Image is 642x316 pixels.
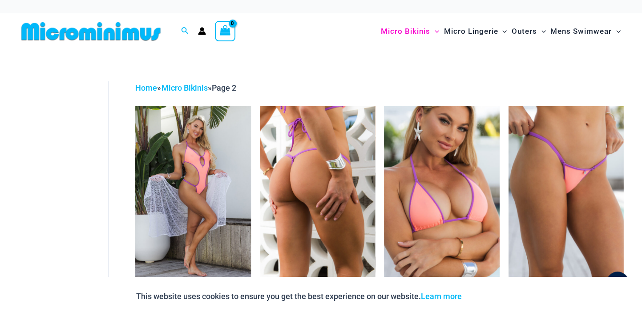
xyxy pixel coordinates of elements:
[198,27,206,35] a: Account icon link
[381,20,430,43] span: Micro Bikinis
[18,21,164,41] img: MM SHOP LOGO FLAT
[498,20,507,43] span: Menu Toggle
[441,18,509,45] a: Micro LingerieMenu ToggleMenu Toggle
[468,286,506,307] button: Accept
[181,26,189,37] a: Search icon link
[211,83,236,92] span: Page 2
[509,18,548,45] a: OutersMenu ToggleMenu Toggle
[215,21,235,41] a: View Shopping Cart, empty
[135,106,250,279] a: Wild Card Neon Bliss 312 Top 01Wild Card Neon Bliss 819 One Piece St Martin 5996 Sarong 04Wild Ca...
[161,83,207,92] a: Micro Bikinis
[550,20,612,43] span: Mens Swimwear
[135,106,250,279] img: Wild Card Neon Bliss 312 Top 01
[512,20,537,43] span: Outers
[377,16,624,46] nav: Site Navigation
[537,20,546,43] span: Menu Toggle
[384,106,499,279] a: Wild Card Neon Bliss 312 Top 03Wild Card Neon Bliss 312 Top 457 Micro 02Wild Card Neon Bliss 312 ...
[379,18,441,45] a: Micro BikinisMenu ToggleMenu Toggle
[22,74,102,252] iframe: TrustedSite Certified
[135,83,157,92] a: Home
[260,106,375,279] a: Wild Card Neon Bliss 312 Top 457 Micro 04Wild Card Neon Bliss 312 Top 457 Micro 05Wild Card Neon ...
[548,18,623,45] a: Mens SwimwearMenu ToggleMenu Toggle
[421,292,462,301] a: Learn more
[135,83,236,92] span: » »
[444,20,498,43] span: Micro Lingerie
[509,106,624,279] a: Wild Card Neon Bliss 449 Thong 01Wild Card Neon Bliss 449 Thong 02Wild Card Neon Bliss 449 Thong 02
[260,106,375,279] img: Wild Card Neon Bliss 312 Top 457 Micro 05
[612,20,621,43] span: Menu Toggle
[136,290,462,303] p: This website uses cookies to ensure you get the best experience on our website.
[430,20,439,43] span: Menu Toggle
[384,106,499,279] img: Wild Card Neon Bliss 312 Top 03
[509,106,624,279] img: Wild Card Neon Bliss 449 Thong 01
